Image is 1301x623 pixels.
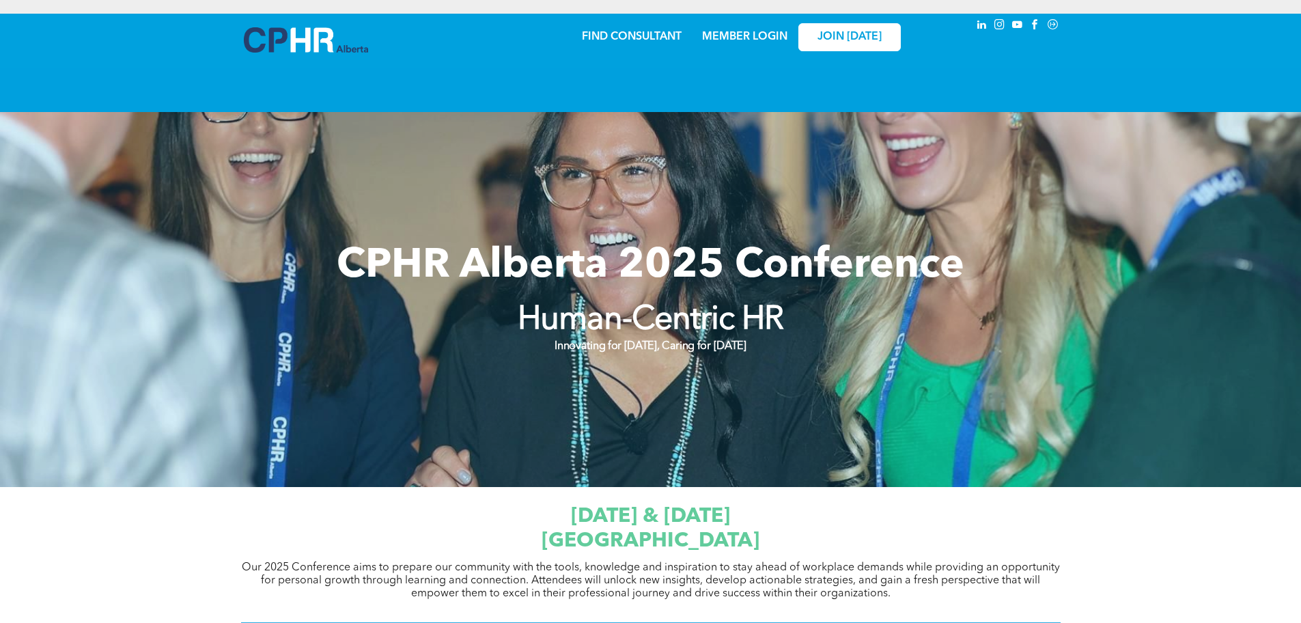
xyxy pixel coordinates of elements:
[1028,17,1043,36] a: facebook
[975,17,990,36] a: linkedin
[337,246,964,287] span: CPHR Alberta 2025 Conference
[542,531,759,551] span: [GEOGRAPHIC_DATA]
[582,31,682,42] a: FIND CONSULTANT
[518,304,784,337] strong: Human-Centric HR
[244,27,368,53] img: A blue and white logo for cp alberta
[798,23,901,51] a: JOIN [DATE]
[817,31,882,44] span: JOIN [DATE]
[555,341,746,352] strong: Innovating for [DATE], Caring for [DATE]
[571,506,730,527] span: [DATE] & [DATE]
[992,17,1007,36] a: instagram
[1010,17,1025,36] a: youtube
[702,31,787,42] a: MEMBER LOGIN
[1046,17,1061,36] a: Social network
[242,562,1060,599] span: Our 2025 Conference aims to prepare our community with the tools, knowledge and inspiration to st...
